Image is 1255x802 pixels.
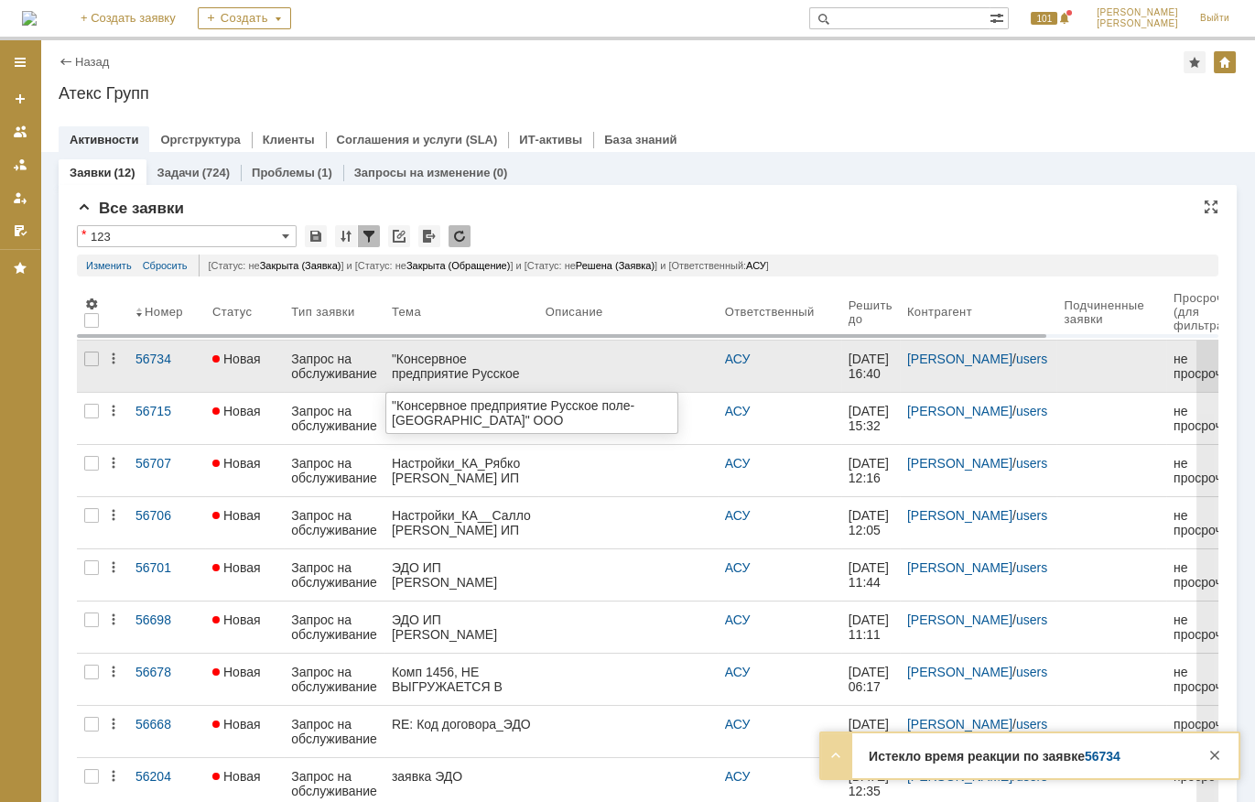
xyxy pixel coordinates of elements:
[725,560,751,575] a: АСУ
[318,166,332,179] div: (1)
[849,769,893,798] span: [DATE] 12:35
[212,665,261,679] span: Новая
[841,654,900,705] a: [DATE] 06:17
[384,393,538,444] a: FW: [JIRA] (SALE-864250) Re: ИНН 5027203511 КПП 231045001 АТЕКС ГРУПП СФЕРА КУРЬЕР Настройка ЭДО_...
[406,260,511,271] span: Закрыта (Обращение)
[284,654,384,705] a: Запрос на обслуживание
[212,404,261,418] span: Новая
[22,11,37,26] a: Перейти на домашнюю страницу
[1016,560,1047,575] a: users
[291,612,377,642] div: Запрос на обслуживание
[1031,12,1057,25] span: 101
[849,717,893,746] span: [DATE] 13:49
[106,612,121,627] div: Действия
[392,769,531,784] div: заявка ЭДО
[106,456,121,471] div: Действия
[106,560,121,575] div: Действия
[1204,200,1218,214] div: На всю страницу
[135,717,198,732] div: 56668
[160,133,240,146] a: Оргструктура
[907,404,1050,418] div: /
[841,549,900,601] a: [DATE] 11:44
[1085,749,1120,764] a: 56734
[205,393,284,444] a: Новая
[128,706,205,757] a: 56668
[388,225,410,247] div: Скопировать ссылку на список
[128,445,205,496] a: 56707
[202,166,230,179] div: (724)
[849,404,893,433] span: [DATE] 15:32
[849,298,893,326] div: Решить до
[392,560,531,590] div: ЭДО ИП [PERSON_NAME]
[291,665,377,694] div: Запрос на обслуживание
[1097,18,1178,29] span: [PERSON_NAME]
[1016,508,1047,523] a: users
[114,166,135,179] div: (12)
[135,352,198,366] div: 56734
[725,456,751,471] a: АСУ
[990,8,1008,26] span: Расширенный поиск
[212,456,261,471] span: Новая
[907,717,1012,732] a: [PERSON_NAME]
[392,352,531,381] div: "Консервное предприятие Русское поле-[GEOGRAPHIC_DATA]" ООО
[1174,560,1249,590] div: не просрочен
[143,255,188,276] a: Сбросить
[199,255,1209,276] div: [Статус: не ] и [Статус: не ] и [Статус: не ] и [Ответственный: ]
[907,560,1012,575] a: [PERSON_NAME]
[128,601,205,653] a: 56698
[907,508,1050,523] div: /
[1174,352,1249,381] div: не просрочен
[492,166,507,179] div: (0)
[106,508,121,523] div: Действия
[291,352,377,381] div: Запрос на обслуживание
[869,749,1120,764] strong: Истекло время реакции по заявке
[135,560,198,575] div: 56701
[1097,7,1178,18] span: [PERSON_NAME]
[86,255,132,276] a: Изменить
[291,305,354,319] div: Тип заявки
[841,497,900,548] a: [DATE] 12:05
[841,601,900,653] a: [DATE] 11:11
[907,665,1050,679] div: /
[849,665,893,694] span: [DATE] 06:17
[849,560,893,590] span: [DATE] 11:44
[725,769,751,784] a: АСУ
[284,393,384,444] a: Запрос на обслуживание
[841,706,900,757] a: [DATE] 13:49
[718,284,841,341] th: Ответственный
[907,665,1012,679] a: [PERSON_NAME]
[841,445,900,496] a: [DATE] 12:16
[128,393,205,444] a: 56715
[725,404,751,418] a: АСУ
[135,665,198,679] div: 56678
[384,497,538,548] a: Настройки_КА__Салло [PERSON_NAME] ИП
[205,341,284,392] a: Новая
[907,508,1012,523] a: [PERSON_NAME]
[1184,51,1206,73] div: Добавить в избранное
[263,133,315,146] a: Клиенты
[1016,352,1047,366] a: users
[77,200,184,217] span: Все заявки
[106,352,121,366] div: Действия
[198,7,291,29] div: Создать
[291,456,377,485] div: Запрос на обслуживание
[284,445,384,496] a: Запрос на обслуживание
[145,305,183,319] div: Номер
[907,612,1050,627] div: /
[128,654,205,705] a: 56678
[291,508,377,537] div: Запрос на обслуживание
[1174,456,1249,485] div: не просрочен
[252,166,315,179] a: Проблемы
[70,166,111,179] a: Заявки
[135,769,198,784] div: 56204
[212,717,261,732] span: Новая
[384,284,538,341] th: Тема
[907,352,1012,366] a: [PERSON_NAME]
[75,55,109,69] a: Назад
[907,305,972,319] div: Контрагент
[1016,665,1047,679] a: users
[212,769,261,784] span: Новая
[106,665,121,679] div: Действия
[205,549,284,601] a: Новая
[354,166,491,179] a: Запросы на изменение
